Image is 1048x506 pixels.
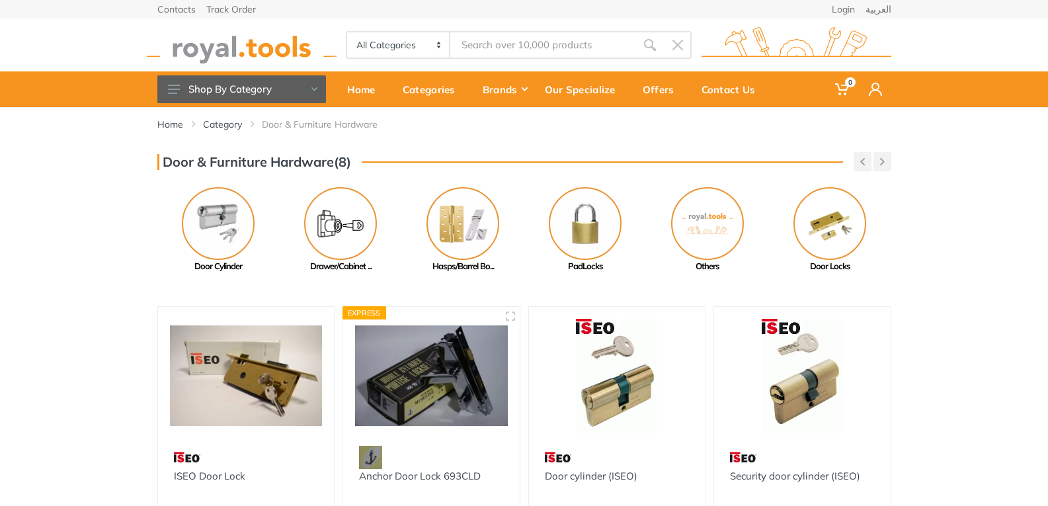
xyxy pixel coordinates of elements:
a: Drawer/Cabinet ... [280,187,402,273]
a: Contact Us [692,71,774,107]
img: 6.webp [174,446,200,469]
nav: breadcrumb [157,118,891,131]
h3: Door & Furniture Hardware(8) [157,154,351,170]
a: Anchor Door Lock 693CLD [359,470,481,482]
img: Royal Tools - Door cylinder (ISEO) [541,319,694,433]
img: royal.tools Logo [147,27,337,63]
div: Home [338,75,393,103]
a: Door Cylinder [157,187,280,273]
div: Express [343,306,386,319]
div: Offers [633,75,692,103]
a: Offers [633,71,692,107]
span: 0 [845,77,856,87]
a: Hasps/Barrel Bo... [402,187,524,273]
input: Site search [450,31,635,59]
a: PadLocks [524,187,647,273]
a: Track Order [206,5,256,14]
img: royal.tools Logo [702,27,891,63]
a: 0 [826,71,860,107]
a: Our Specialize [536,71,633,107]
img: Royal - Door Cylinder [182,187,255,260]
div: Drawer/Cabinet ... [280,260,402,273]
button: Shop By Category [157,75,326,103]
div: Contact Us [692,75,774,103]
div: Door Cylinder [157,260,280,273]
img: 6.webp [545,446,571,469]
img: Royal Tools - Anchor Door Lock 693CLD [355,319,508,433]
img: 6.webp [730,446,756,469]
a: Category [203,118,242,131]
a: Door Locks [769,187,891,273]
div: Our Specialize [536,75,633,103]
a: Security door cylinder (ISEO) [730,470,860,482]
img: Royal - Door Locks [793,187,866,260]
img: Royal - Hasps/Barrel Bolts [426,187,499,260]
a: Login [832,5,855,14]
a: Categories [393,71,473,107]
a: Home [157,118,183,131]
img: Royal - Drawer/Cabinet Locks [304,187,377,260]
div: Door Locks [769,260,891,273]
a: Contacts [157,5,196,14]
a: Door cylinder (ISEO) [545,470,637,482]
div: Brands [473,75,536,103]
img: Royal Tools - ISEO Door Lock [170,319,323,433]
a: Home [338,71,393,107]
img: Royal - PadLocks [549,187,622,260]
img: No Image [671,187,744,260]
div: Hasps/Barrel Bo... [402,260,524,273]
div: Categories [393,75,473,103]
a: العربية [866,5,891,14]
li: Door & Furniture Hardware [262,118,397,131]
img: 19.webp [359,446,382,469]
img: Royal Tools - Security door cylinder (ISEO) [726,319,879,433]
select: Category [347,32,451,58]
a: Others [647,187,769,273]
a: ISEO Door Lock [174,470,245,482]
div: PadLocks [524,260,647,273]
div: Others [647,260,769,273]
